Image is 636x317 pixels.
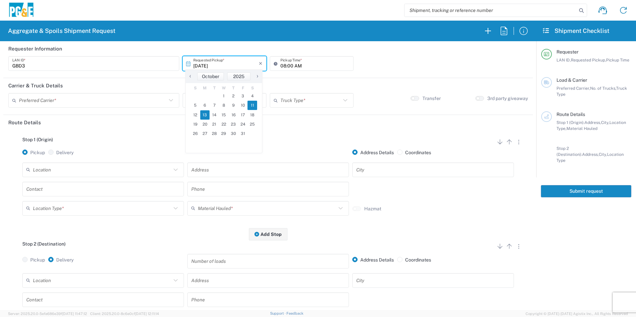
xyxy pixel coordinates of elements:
[238,101,248,110] span: 10
[252,72,262,80] span: ›
[219,85,229,91] th: weekday
[200,85,210,91] th: weekday
[197,72,224,80] button: October
[210,129,219,138] span: 28
[238,129,248,138] span: 31
[238,91,248,101] span: 3
[219,110,229,120] span: 15
[8,46,62,52] h2: Requester Information
[571,57,606,62] span: Requested Pickup,
[8,3,35,18] img: pge
[247,91,257,101] span: 4
[556,146,582,157] span: Stop 2 (Destination):
[364,206,381,212] label: Hazmat
[185,72,195,80] span: ‹
[191,120,200,129] span: 19
[590,86,616,91] span: No. of Trucks,
[422,95,441,101] label: Transfer
[135,312,159,316] span: [DATE] 12:11:14
[556,86,590,91] span: Preferred Carrier,
[62,312,87,316] span: [DATE] 11:47:12
[185,69,262,153] bs-datepicker-container: calendar
[606,57,629,62] span: Pickup Time
[556,120,584,125] span: Stop 1 (Origin):
[249,228,287,240] button: Add Stop
[200,129,210,138] span: 27
[200,110,210,120] span: 13
[219,91,229,101] span: 1
[404,4,577,17] input: Shipment, tracking or reference number
[8,119,41,126] h2: Route Details
[90,312,159,316] span: Client: 2025.20.0-8c6e0cf
[229,110,238,120] span: 16
[352,257,394,263] label: Address Details
[229,91,238,101] span: 2
[397,257,431,263] label: Coordinates
[601,120,609,125] span: City,
[286,311,303,315] a: Feedback
[191,85,200,91] th: weekday
[22,241,66,247] span: Stop 2 (Destination)
[210,85,219,91] th: weekday
[191,101,200,110] span: 5
[247,101,257,110] span: 11
[210,110,219,120] span: 14
[229,85,238,91] th: weekday
[219,120,229,129] span: 22
[210,101,219,110] span: 7
[487,95,528,101] label: 3rd party giveaway
[556,112,585,117] span: Route Details
[599,152,607,157] span: City,
[252,72,262,80] button: ›
[270,311,287,315] a: Support
[229,129,238,138] span: 30
[582,152,599,157] span: Address,
[397,150,431,156] label: Coordinates
[247,120,257,129] span: 25
[584,120,601,125] span: Address,
[8,82,63,89] h2: Carrier & Truck Details
[541,185,631,197] button: Submit request
[22,137,53,142] span: Stop 1 (Origin)
[210,120,219,129] span: 21
[200,120,210,129] span: 20
[238,110,248,120] span: 17
[200,101,210,110] span: 6
[8,27,115,35] h2: Aggregate & Spoils Shipment Request
[233,74,244,79] span: 2025
[352,150,394,156] label: Address Details
[8,312,87,316] span: Server: 2025.20.0-5efa686e39f
[229,101,238,110] span: 9
[186,72,262,80] bs-datepicker-navigation-view: ​ ​ ​
[191,129,200,138] span: 26
[556,77,587,83] span: Load & Carrier
[202,74,219,79] span: October
[219,101,229,110] span: 8
[259,58,262,69] i: ×
[542,27,609,35] h2: Shipment Checklist
[238,85,248,91] th: weekday
[186,72,196,80] button: ‹
[556,57,571,62] span: LAN ID,
[191,110,200,120] span: 12
[247,85,257,91] th: weekday
[229,120,238,129] span: 23
[238,120,248,129] span: 24
[526,311,628,317] span: Copyright © [DATE]-[DATE] Agistix Inc., All Rights Reserved
[227,72,250,80] button: 2025
[247,110,257,120] span: 18
[219,129,229,138] span: 29
[556,49,578,54] span: Requester
[566,126,597,131] span: Material Hauled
